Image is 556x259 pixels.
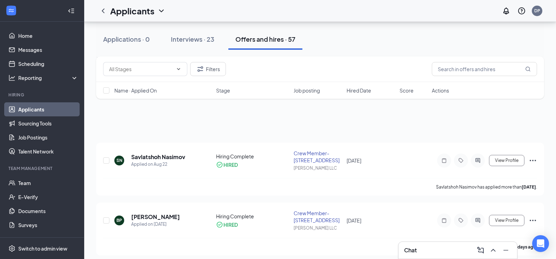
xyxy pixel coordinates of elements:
a: E-Verify [18,190,78,204]
b: [DATE] [522,184,536,190]
div: Reporting [18,74,79,81]
p: Savlatshoh Nasimov has applied more than . [436,184,537,190]
svg: Note [440,218,448,223]
svg: CheckmarkCircle [216,221,223,228]
h1: Applicants [110,5,154,17]
button: ChevronUp [488,245,499,256]
span: Actions [432,87,449,94]
span: [DATE] [347,157,361,164]
span: View Profile [495,218,518,223]
svg: ChevronUp [489,246,497,254]
a: Scheduling [18,57,78,71]
a: Home [18,29,78,43]
div: Switch to admin view [18,245,67,252]
a: Job Postings [18,130,78,144]
button: View Profile [489,155,524,166]
div: Hiring [8,92,77,98]
div: [PERSON_NAME] LLC [294,165,342,171]
svg: Tag [457,218,465,223]
span: View Profile [495,158,518,163]
div: HIRED [223,221,238,228]
svg: ActiveChat [474,218,482,223]
div: Applied on [DATE] [131,221,180,228]
svg: ChevronLeft [99,7,107,15]
b: 8 days ago [514,244,536,250]
span: Name · Applied On [114,87,157,94]
div: Open Intercom Messenger [532,235,549,252]
div: SN [116,157,122,163]
h5: [PERSON_NAME] [131,213,180,221]
a: Sourcing Tools [18,116,78,130]
svg: Minimize [502,246,510,254]
svg: Ellipses [529,216,537,225]
svg: ComposeMessage [476,246,485,254]
svg: ChevronDown [157,7,166,15]
span: Job posting [294,87,320,94]
a: Documents [18,204,78,218]
button: Filter Filters [190,62,226,76]
svg: WorkstreamLogo [8,7,15,14]
svg: ChevronDown [176,66,181,72]
div: Crew Member-[STREET_ADDRESS] [294,150,342,164]
h3: Chat [404,246,417,254]
input: Search in offers and hires [432,62,537,76]
input: All Stages [109,65,173,73]
svg: CheckmarkCircle [216,161,223,168]
svg: Ellipses [529,156,537,165]
div: Interviews · 23 [171,35,214,43]
div: Applied on Aug 22 [131,161,185,168]
button: Minimize [500,245,511,256]
span: Hired Date [347,87,371,94]
h5: Savlatshoh Nasimov [131,153,185,161]
svg: ActiveChat [474,158,482,163]
div: Hiring Complete [216,153,289,160]
svg: Tag [457,158,465,163]
svg: Settings [8,245,15,252]
div: Offers and hires · 57 [235,35,295,43]
svg: Analysis [8,74,15,81]
svg: Collapse [68,7,75,14]
button: View Profile [489,215,524,226]
svg: MagnifyingGlass [525,66,531,72]
a: Surveys [18,218,78,232]
a: Talent Network [18,144,78,158]
svg: Filter [196,65,205,73]
svg: Note [440,158,448,163]
div: Crew Member-[STREET_ADDRESS] [294,210,342,224]
div: Team Management [8,165,77,171]
span: [DATE] [347,217,361,224]
svg: QuestionInfo [517,7,526,15]
span: Score [400,87,414,94]
div: Hiring Complete [216,213,289,220]
a: Team [18,176,78,190]
a: Messages [18,43,78,57]
svg: Notifications [502,7,510,15]
button: ComposeMessage [475,245,486,256]
div: DP [534,8,540,14]
div: HIRED [223,161,238,168]
div: Applications · 0 [103,35,150,43]
div: BP [116,217,122,223]
span: Stage [216,87,230,94]
a: Applicants [18,102,78,116]
div: [PERSON_NAME] LLC [294,225,342,231]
